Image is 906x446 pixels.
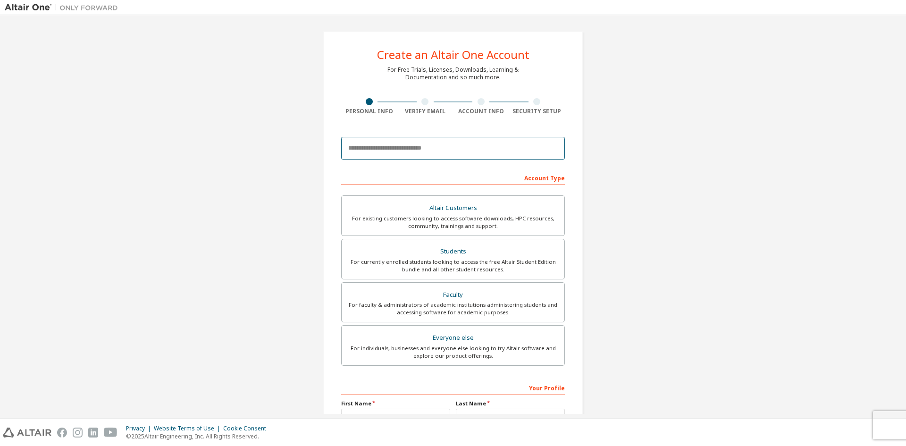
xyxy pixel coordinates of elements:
[73,428,83,438] img: instagram.svg
[453,108,509,115] div: Account Info
[347,202,559,215] div: Altair Customers
[88,428,98,438] img: linkedin.svg
[347,331,559,345] div: Everyone else
[347,301,559,316] div: For faculty & administrators of academic institutions administering students and accessing softwa...
[5,3,123,12] img: Altair One
[223,425,272,432] div: Cookie Consent
[341,170,565,185] div: Account Type
[104,428,117,438] img: youtube.svg
[347,345,559,360] div: For individuals, businesses and everyone else looking to try Altair software and explore our prod...
[126,425,154,432] div: Privacy
[3,428,51,438] img: altair_logo.svg
[347,258,559,273] div: For currently enrolled students looking to access the free Altair Student Edition bundle and all ...
[341,380,565,395] div: Your Profile
[341,108,397,115] div: Personal Info
[347,288,559,302] div: Faculty
[397,108,453,115] div: Verify Email
[509,108,565,115] div: Security Setup
[341,400,450,407] label: First Name
[154,425,223,432] div: Website Terms of Use
[387,66,519,81] div: For Free Trials, Licenses, Downloads, Learning & Documentation and so much more.
[126,432,272,440] p: © 2025 Altair Engineering, Inc. All Rights Reserved.
[347,245,559,258] div: Students
[456,400,565,407] label: Last Name
[57,428,67,438] img: facebook.svg
[377,49,529,60] div: Create an Altair One Account
[347,215,559,230] div: For existing customers looking to access software downloads, HPC resources, community, trainings ...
